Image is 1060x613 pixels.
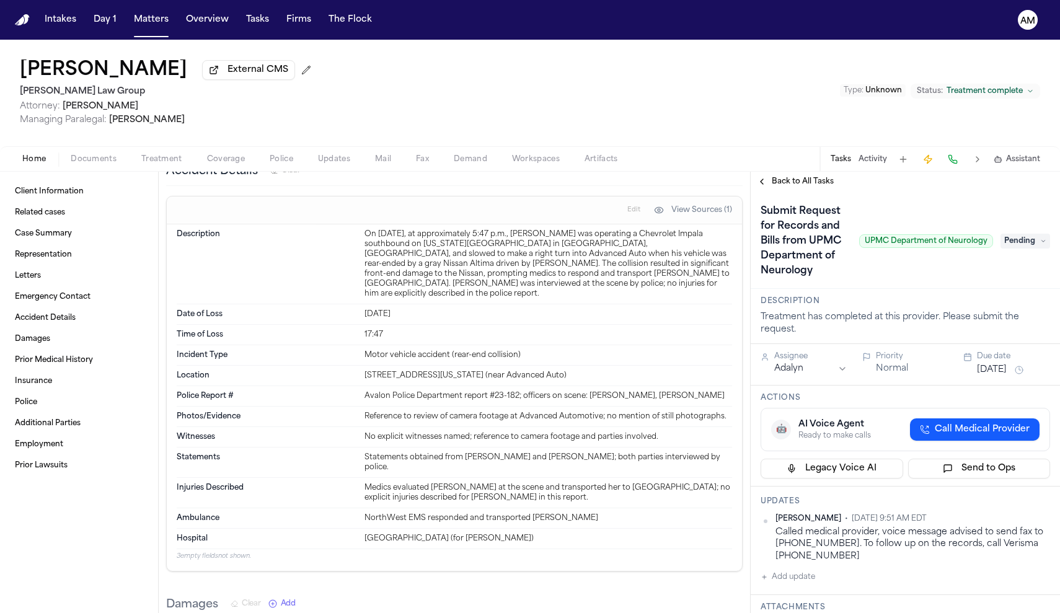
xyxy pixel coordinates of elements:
h1: Submit Request for Records and Bills from UPMC Department of Neurology [756,201,854,281]
div: Statements obtained from [PERSON_NAME] and [PERSON_NAME]; both parties interviewed by police. [364,452,732,472]
div: Medics evaluated [PERSON_NAME] at the scene and transported her to [GEOGRAPHIC_DATA]; no explicit... [364,483,732,503]
span: [PERSON_NAME] [109,115,185,125]
div: [GEOGRAPHIC_DATA] (for [PERSON_NAME]) [364,534,732,544]
button: Create Immediate Task [919,151,937,168]
div: NorthWest EMS responded and transported [PERSON_NAME] [364,513,732,523]
span: Clear [242,599,261,609]
span: Updates [318,154,350,164]
dt: Time of Loss [177,330,357,340]
span: [PERSON_NAME] [63,102,138,111]
span: Demand [454,154,487,164]
span: Artifacts [585,154,618,164]
a: Additional Parties [10,413,148,433]
dt: Ambulance [177,513,357,523]
button: Legacy Voice AI [761,459,903,478]
a: Prior Medical History [10,350,148,370]
button: Snooze task [1012,363,1027,377]
div: [DATE] [364,309,732,319]
span: Police [270,154,293,164]
button: Add update [761,570,815,584]
span: UPMC Department of Neurology [859,234,993,248]
dt: Photos/Evidence [177,412,357,421]
dt: Location [177,371,357,381]
a: Accident Details [10,308,148,328]
button: The Flock [324,9,377,31]
a: Client Information [10,182,148,201]
button: Tasks [831,154,851,164]
span: [PERSON_NAME] [775,514,841,524]
button: Clear Damages [231,599,261,609]
button: Matters [129,9,174,31]
a: Representation [10,245,148,265]
h2: [PERSON_NAME] Law Group [20,84,316,99]
button: Change status from Treatment complete [911,84,1040,99]
span: Unknown [865,87,902,94]
img: Finch Logo [15,14,30,26]
div: Assignee [774,351,847,361]
div: Avalon Police Department report #23-182; officers on scene: [PERSON_NAME], [PERSON_NAME] [364,391,732,401]
div: [STREET_ADDRESS][US_STATE] (near Advanced Auto) [364,371,732,381]
span: Managing Paralegal: [20,115,107,125]
a: Letters [10,266,148,286]
button: Edit matter name [20,60,187,82]
span: Status: [917,86,943,96]
div: Due date [977,351,1050,361]
button: Call Medical Provider [910,418,1040,441]
button: Send to Ops [908,459,1051,478]
span: Edit [627,206,640,214]
span: Workspaces [512,154,560,164]
h3: Description [761,296,1050,306]
a: Insurance [10,371,148,391]
a: Case Summary [10,224,148,244]
a: Police [10,392,148,412]
span: Type : [844,87,863,94]
span: Attorney: [20,102,60,111]
button: Edit Type: Unknown [840,84,906,97]
span: Assistant [1006,154,1040,164]
dt: Injuries Described [177,483,357,503]
span: Add [281,599,296,609]
span: Treatment [141,154,182,164]
h1: [PERSON_NAME] [20,60,187,82]
span: • [845,514,848,524]
span: Treatment complete [947,86,1023,96]
button: Overview [181,9,234,31]
h3: Actions [761,393,1050,403]
span: [DATE] 9:51 AM EDT [852,514,927,524]
div: On [DATE], at approximately 5:47 p.m., [PERSON_NAME] was operating a Chevrolet Impala southbound ... [364,229,732,299]
a: Related cases [10,203,148,223]
button: Assistant [994,154,1040,164]
a: Damages [10,329,148,349]
p: 3 empty fields not shown. [177,552,732,561]
h3: Updates [761,496,1050,506]
button: Activity [859,154,887,164]
h3: Attachments [761,602,1050,612]
dt: Incident Type [177,350,357,360]
button: Firms [281,9,316,31]
span: External CMS [227,64,288,76]
button: Make a Call [944,151,961,168]
dt: Hospital [177,534,357,544]
button: Add New [268,599,296,609]
div: Treatment has completed at this provider. Please submit the request. [761,311,1050,336]
div: Called medical provider, voice message advised to send fax to [PHONE_NUMBER]. To follow up on the... [775,526,1050,562]
button: Intakes [40,9,81,31]
div: AI Voice Agent [798,418,871,431]
button: External CMS [202,60,295,80]
button: Day 1 [89,9,121,31]
span: Back to All Tasks [772,177,834,187]
a: Emergency Contact [10,287,148,307]
div: Ready to make calls [798,431,871,441]
button: Tasks [241,9,274,31]
dt: Witnesses [177,432,357,442]
dt: Description [177,229,357,299]
a: Prior Lawsuits [10,456,148,475]
button: Edit [624,200,644,220]
div: 17:47 [364,330,732,340]
span: 🤖 [776,423,787,436]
